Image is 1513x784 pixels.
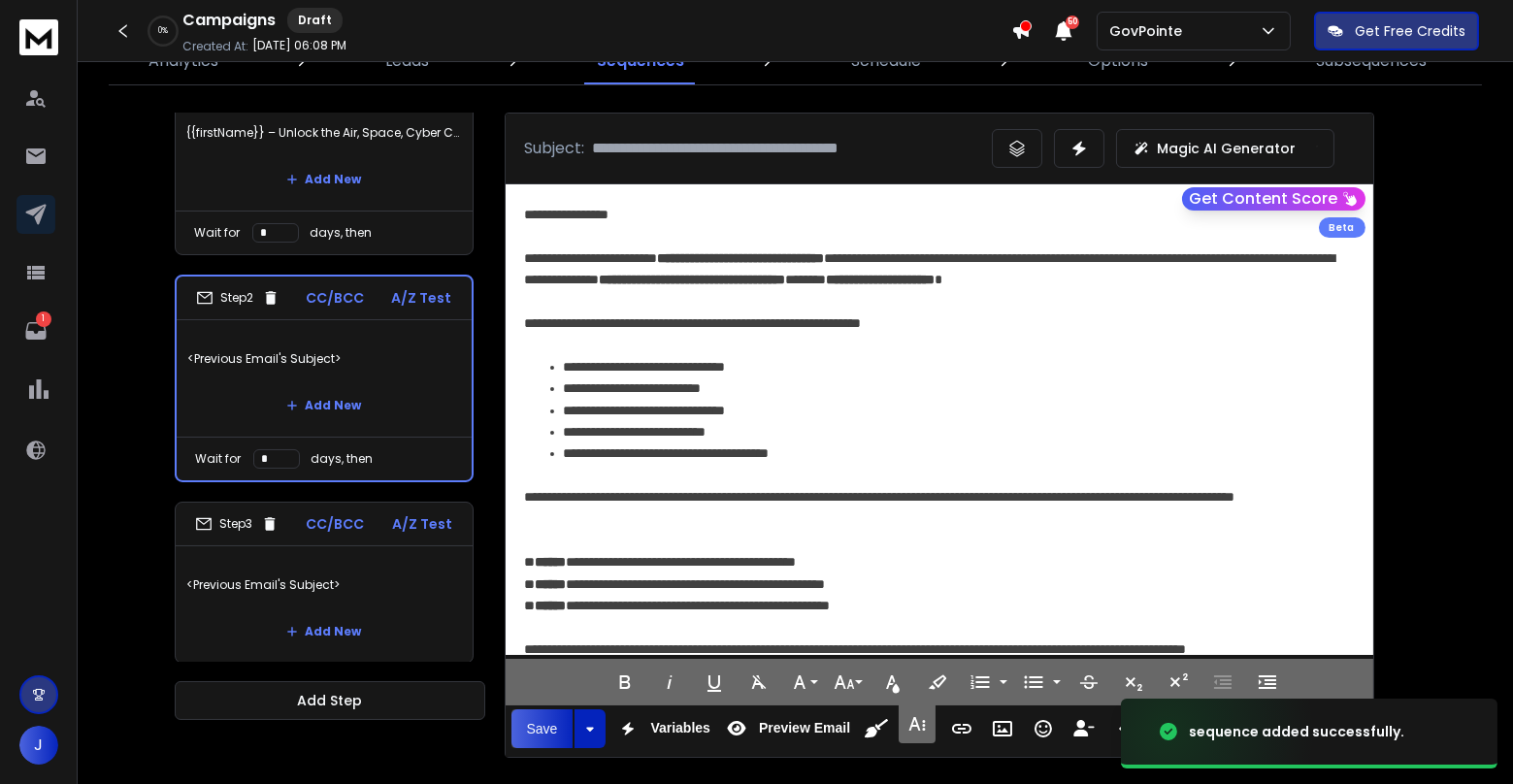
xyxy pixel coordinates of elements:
button: Add New [271,386,378,425]
p: Wait for [196,451,242,467]
button: Font Size [830,663,867,702]
span: Variables [646,720,714,736]
a: 1 [16,311,55,350]
p: [DATE] 06:08 PM [252,38,346,53]
div: Beta [1319,217,1365,238]
div: sequence added successfully. [1189,722,1404,741]
p: 1 [36,311,51,327]
p: Wait for [195,225,241,241]
span: 50 [1066,16,1079,29]
button: Font Family [785,663,822,702]
li: Step2CC/BCCA/Z Test<Previous Email's Subject>Add NewWait fordays, then [175,275,474,482]
p: GovPointe [1109,21,1190,41]
p: Created At: [182,39,248,54]
p: {{firstName}} – Unlock the Air, Space, Cyber Conference 2025: Your Access to Federal Contracting ... [187,106,461,160]
button: Background Color [919,663,956,702]
button: Preview Email [718,709,854,748]
div: Step 3 [195,515,279,533]
p: days, then [311,225,373,241]
button: Subscript [1115,663,1152,702]
button: Decrease Indent (⌘[) [1204,663,1241,702]
p: A/Z Test [393,514,453,534]
button: Add Step [175,681,485,720]
button: Insert Unsubscribe Link [1066,709,1102,748]
p: days, then [312,451,374,467]
button: Clean HTML [858,709,895,748]
button: Increase Indent (⌘]) [1249,663,1286,702]
button: J [19,726,58,765]
button: Underline (⌘U) [696,663,733,702]
button: Superscript [1160,663,1197,702]
li: Step3CC/BCCA/Z Test<Previous Email's Subject>Add New [175,502,474,664]
button: Ordered List [996,663,1011,702]
button: Add New [271,612,378,651]
button: Save [511,709,574,748]
p: <Previous Email's Subject> [187,558,461,612]
p: A/Z Test [392,288,452,308]
button: Variables [609,709,714,748]
p: 0 % [158,25,168,37]
div: Step 2 [196,289,280,307]
p: CC/BCC [307,514,365,534]
button: Strikethrough (⌘S) [1070,663,1107,702]
button: Italic (⌘I) [651,663,688,702]
h1: Campaigns [182,9,276,32]
button: Get Free Credits [1314,12,1479,50]
p: Get Free Credits [1355,21,1465,41]
p: CC/BCC [307,288,365,308]
li: Step1CC/BCCA/Z Test{{firstName}} – Unlock the Air, Space, Cyber Conference 2025: Your Access to F... [175,49,474,255]
button: Get Content Score [1182,187,1365,211]
button: Magic AI Generator [1116,129,1334,168]
button: Emoticons [1025,709,1062,748]
div: Draft [287,8,343,33]
p: Subject: [525,137,585,160]
p: <Previous Email's Subject> [188,332,460,386]
span: Preview Email [755,720,854,736]
p: Magic AI Generator [1158,139,1297,158]
button: Add New [271,160,378,199]
button: Unordered List [1049,663,1065,702]
img: logo [19,19,58,55]
button: Text Color [874,663,911,702]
